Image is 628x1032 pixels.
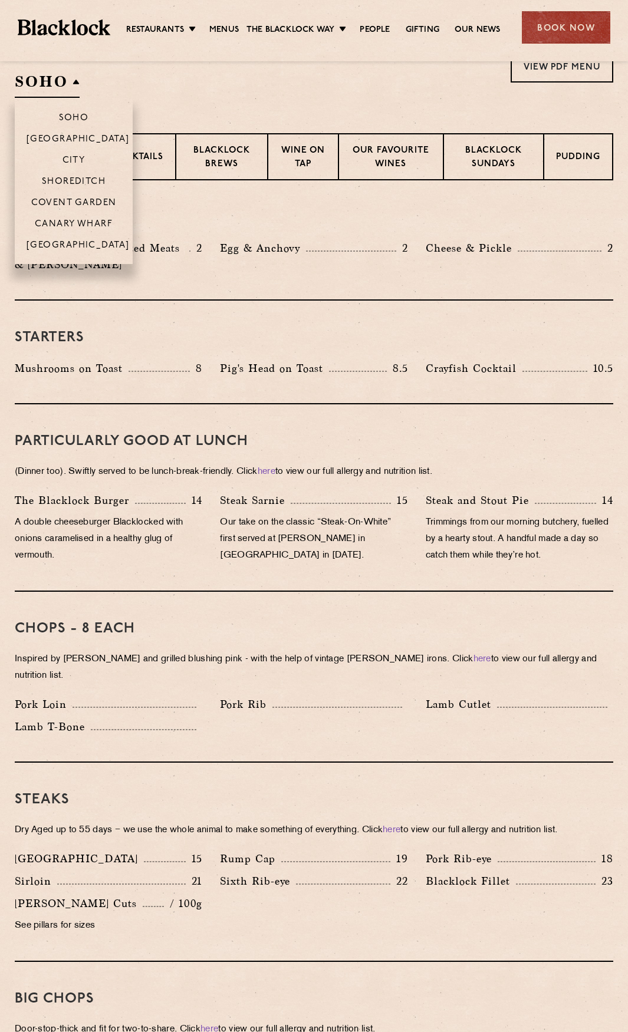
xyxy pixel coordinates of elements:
[426,850,498,867] p: Pork Rib-eye
[387,361,408,376] p: 8.5
[15,792,613,807] h3: Steaks
[111,151,163,166] p: Cocktails
[258,467,275,476] a: here
[556,151,600,166] p: Pudding
[15,330,613,345] h3: Starters
[18,19,110,35] img: BL_Textured_Logo-footer-cropped.svg
[15,696,73,713] p: Pork Loin
[126,24,184,37] a: Restaurants
[220,515,407,564] p: Our take on the classic “Steak-On-White” first served at [PERSON_NAME] in [GEOGRAPHIC_DATA] in [D...
[15,991,613,1007] h3: Big Chops
[15,434,613,449] h3: PARTICULARLY GOOD AT LUNCH
[15,210,613,225] h3: Pre Chop Bites
[596,851,613,866] p: 18
[164,896,202,911] p: / 100g
[391,493,408,508] p: 15
[15,492,135,509] p: The Blacklock Burger
[396,240,408,256] p: 2
[383,826,400,835] a: here
[220,492,291,509] p: Steak Sarnie
[15,360,129,377] p: Mushrooms on Toast
[15,718,91,735] p: Lamb T-Bone
[27,240,130,252] p: [GEOGRAPHIC_DATA]
[587,361,613,376] p: 10.5
[474,655,491,664] a: here
[186,873,203,889] p: 21
[360,24,390,37] a: People
[15,464,613,480] p: (Dinner too). Swiftly served to be lunch-break-friendly. Click to view our full allergy and nutri...
[186,851,203,866] p: 15
[390,851,408,866] p: 19
[15,621,613,637] h3: Chops - 8 each
[209,24,239,37] a: Menus
[220,696,272,713] p: Pork Rib
[15,822,613,839] p: Dry Aged up to 55 days − we use the whole animal to make something of everything. Click to view o...
[188,144,256,172] p: Blacklock Brews
[15,895,143,912] p: [PERSON_NAME] Cuts
[15,850,144,867] p: [GEOGRAPHIC_DATA]
[511,50,613,83] a: View PDF Menu
[426,492,535,509] p: Steak and Stout Pie
[351,144,432,172] p: Our favourite wines
[15,71,80,98] h2: SOHO
[190,361,202,376] p: 8
[63,156,86,167] p: City
[426,873,516,889] p: Blacklock Fillet
[220,360,329,377] p: Pig's Head on Toast
[220,873,296,889] p: Sixth Rib-eye
[186,493,203,508] p: 14
[426,515,613,564] p: Trimmings from our morning butchery, fuelled by a hearty stout. A handful made a day so catch the...
[15,918,202,934] p: See pillars for sizes
[596,493,613,508] p: 14
[426,696,497,713] p: Lamb Cutlet
[15,651,613,684] p: Inspired by [PERSON_NAME] and grilled blushing pink - with the help of vintage [PERSON_NAME] iron...
[27,134,130,146] p: [GEOGRAPHIC_DATA]
[15,873,57,889] p: Sirloin
[426,360,522,377] p: Crayfish Cocktail
[456,144,531,172] p: Blacklock Sundays
[42,177,106,189] p: Shoreditch
[220,240,306,256] p: Egg & Anchovy
[596,873,613,889] p: 23
[31,198,117,210] p: Covent Garden
[390,873,408,889] p: 22
[59,113,89,125] p: Soho
[220,850,281,867] p: Rump Cap
[35,219,113,231] p: Canary Wharf
[455,24,501,37] a: Our News
[406,24,439,37] a: Gifting
[426,240,518,256] p: Cheese & Pickle
[280,144,325,172] p: Wine on Tap
[246,24,334,37] a: The Blacklock Way
[190,240,202,256] p: 2
[601,240,613,256] p: 2
[15,515,202,564] p: A double cheeseburger Blacklocked with onions caramelised in a healthy glug of vermouth.
[522,11,610,44] div: Book Now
